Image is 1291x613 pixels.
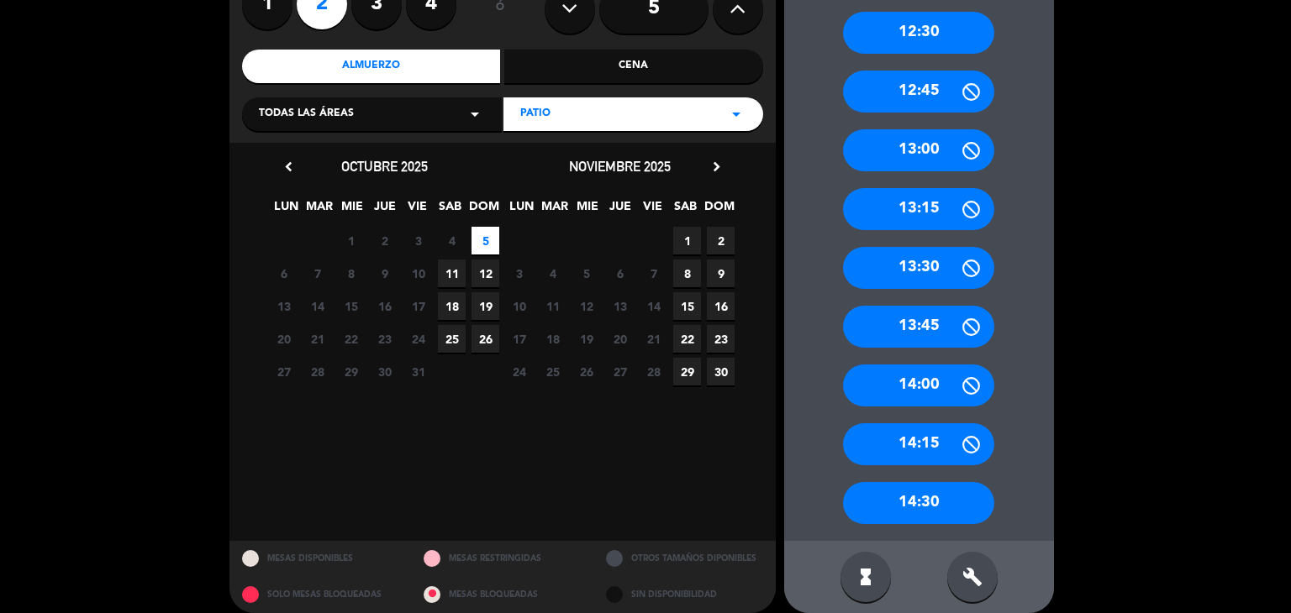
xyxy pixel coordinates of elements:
[472,292,499,320] span: 19
[843,364,994,406] div: 14:00
[505,358,533,385] span: 24
[540,196,568,224] span: MAR
[673,259,701,287] span: 8
[704,196,732,224] span: DOM
[404,259,432,287] span: 10
[962,567,983,587] i: build
[305,196,333,224] span: MAR
[572,259,600,287] span: 5
[843,12,994,54] div: 12:30
[411,577,593,613] div: MESAS BLOQUEADAS
[337,259,365,287] span: 8
[707,292,735,320] span: 16
[707,227,735,254] span: 2
[371,227,398,254] span: 2
[438,259,466,287] span: 11
[504,50,763,83] div: Cena
[270,292,298,320] span: 13
[672,196,699,224] span: SAB
[472,325,499,353] span: 26
[673,325,701,353] span: 22
[280,158,298,176] i: chevron_left
[508,196,535,224] span: LUN
[465,104,485,124] i: arrow_drop_down
[371,292,398,320] span: 16
[572,325,600,353] span: 19
[303,259,331,287] span: 7
[539,325,566,353] span: 18
[404,358,432,385] span: 31
[404,325,432,353] span: 24
[843,129,994,171] div: 13:00
[593,541,776,577] div: OTROS TAMAÑOS DIPONIBLES
[539,259,566,287] span: 4
[505,259,533,287] span: 3
[572,358,600,385] span: 26
[472,227,499,254] span: 5
[573,196,601,224] span: MIE
[404,292,432,320] span: 17
[640,259,667,287] span: 7
[640,325,667,353] span: 21
[338,196,366,224] span: MIE
[337,292,365,320] span: 15
[341,158,428,175] span: octubre 2025
[606,292,634,320] span: 13
[411,541,593,577] div: MESAS RESTRINGIDAS
[606,325,634,353] span: 20
[606,259,634,287] span: 6
[472,259,499,287] span: 12
[371,196,398,224] span: JUE
[438,292,466,320] span: 18
[673,292,701,320] span: 15
[593,577,776,613] div: SIN DISPONIBILIDAD
[843,306,994,348] div: 13:45
[270,325,298,353] span: 20
[707,325,735,353] span: 23
[270,358,298,385] span: 27
[438,227,466,254] span: 4
[229,541,412,577] div: MESAS DISPONIBLES
[606,196,634,224] span: JUE
[606,358,634,385] span: 27
[303,292,331,320] span: 14
[569,158,671,175] span: noviembre 2025
[337,227,365,254] span: 1
[640,292,667,320] span: 14
[639,196,667,224] span: VIE
[229,577,412,613] div: SOLO MESAS BLOQUEADAS
[242,50,501,83] div: Almuerzo
[371,358,398,385] span: 30
[505,325,533,353] span: 17
[572,292,600,320] span: 12
[539,358,566,385] span: 25
[259,106,354,123] span: Todas las áreas
[640,358,667,385] span: 28
[539,292,566,320] span: 11
[303,358,331,385] span: 28
[843,188,994,230] div: 13:15
[371,325,398,353] span: 23
[673,358,701,385] span: 29
[403,196,431,224] span: VIE
[856,567,876,587] i: hourglass_full
[303,325,331,353] span: 21
[469,196,497,224] span: DOM
[438,325,466,353] span: 25
[371,259,398,287] span: 9
[520,106,551,123] span: PATIO
[337,325,365,353] span: 22
[843,423,994,465] div: 14:15
[843,247,994,289] div: 13:30
[337,358,365,385] span: 29
[708,158,725,176] i: chevron_right
[436,196,464,224] span: SAB
[505,292,533,320] span: 10
[404,227,432,254] span: 3
[843,71,994,113] div: 12:45
[707,358,735,385] span: 30
[726,104,746,124] i: arrow_drop_down
[707,259,735,287] span: 9
[843,482,994,524] div: 14:30
[272,196,300,224] span: LUN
